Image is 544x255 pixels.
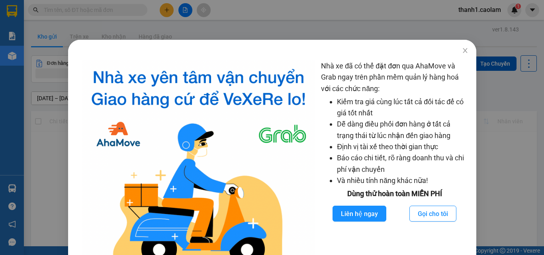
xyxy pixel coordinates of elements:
[337,119,468,141] li: Dễ dàng điều phối đơn hàng ở tất cả trạng thái từ lúc nhận đến giao hàng
[321,188,468,199] div: Dùng thử hoàn toàn MIỄN PHÍ
[341,209,378,219] span: Liên hệ ngay
[333,206,386,222] button: Liên hệ ngay
[337,141,468,152] li: Định vị tài xế theo thời gian thực
[337,152,468,175] li: Báo cáo chi tiết, rõ ràng doanh thu và chi phí vận chuyển
[418,209,448,219] span: Gọi cho tôi
[462,47,468,54] span: close
[409,206,456,222] button: Gọi cho tôi
[454,40,476,62] button: Close
[337,96,468,119] li: Kiểm tra giá cùng lúc tất cả đối tác để có giá tốt nhất
[337,175,468,186] li: Và nhiều tính năng khác nữa!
